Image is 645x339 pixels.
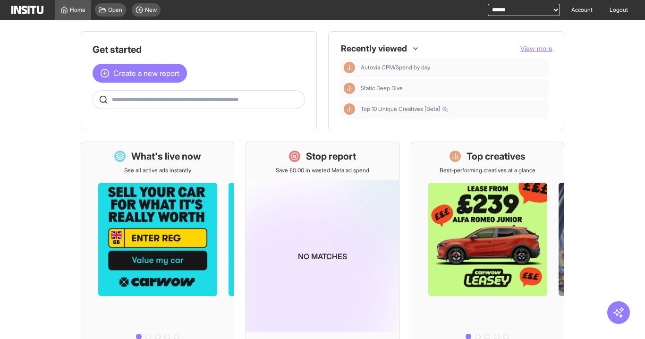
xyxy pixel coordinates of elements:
span: Autovia CPM/Spend by day [361,64,430,71]
img: coming-soon-gradient_kfitwp.png [246,180,399,332]
span: Autovia CPM/Spend by day [361,64,545,71]
h1: Top creatives [467,150,526,163]
span: Open [108,6,122,14]
span: View more [520,44,552,52]
span: New [145,6,157,14]
span: Top 10 Unique Creatives [Beta] [361,105,545,113]
p: Save £0.00 in wasted Meta ad spend [276,167,369,174]
h1: Get started [93,43,305,56]
h1: What's live now [131,150,201,163]
span: Static Deep Dive [361,85,545,92]
p: Best-performing creatives at a glance [440,167,535,174]
button: Create a new report [93,64,187,83]
p: No matches [298,251,347,262]
button: View more [520,44,552,53]
span: Top 10 Unique Creatives [Beta] [361,105,448,113]
span: Create a new report [113,68,179,79]
div: Insights [344,103,355,115]
span: Static Deep Dive [361,85,403,92]
div: Insights [344,62,355,73]
p: See all active ads instantly [124,167,191,174]
div: Insights [344,83,355,94]
img: Logo [11,6,43,14]
span: Home [70,6,85,14]
h1: Stop report [306,150,356,163]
